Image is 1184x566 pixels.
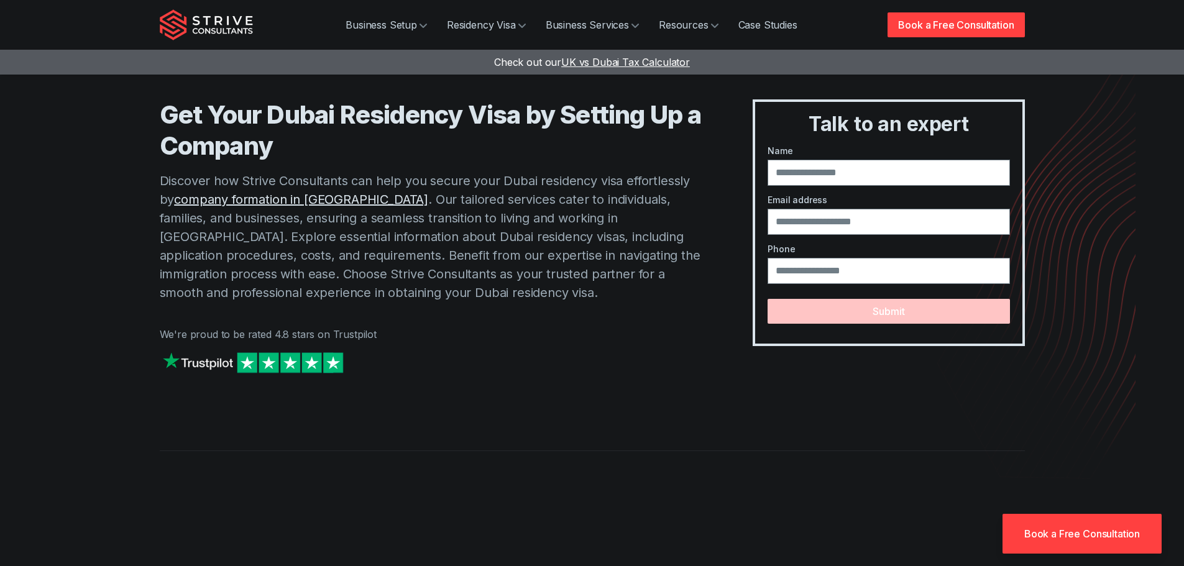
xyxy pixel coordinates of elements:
[494,56,690,68] a: Check out ourUK vs Dubai Tax Calculator
[768,242,1009,255] label: Phone
[336,12,437,37] a: Business Setup
[888,12,1024,37] a: Book a Free Consultation
[160,9,253,40] img: Strive Consultants
[160,171,704,302] p: Discover how Strive Consultants can help you secure your Dubai residency visa effortlessly by . O...
[561,56,690,68] span: UK vs Dubai Tax Calculator
[160,349,346,376] img: Strive on Trustpilot
[768,193,1009,206] label: Email address
[649,12,728,37] a: Resources
[768,299,1009,324] button: Submit
[160,99,704,162] h1: Get Your Dubai Residency Visa by Setting Up a Company
[174,192,428,207] a: company formation in [GEOGRAPHIC_DATA]
[160,327,704,342] p: We're proud to be rated 4.8 stars on Trustpilot
[760,112,1017,137] h3: Talk to an expert
[536,12,649,37] a: Business Services
[437,12,536,37] a: Residency Visa
[1003,514,1162,554] a: Book a Free Consultation
[768,144,1009,157] label: Name
[728,12,807,37] a: Case Studies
